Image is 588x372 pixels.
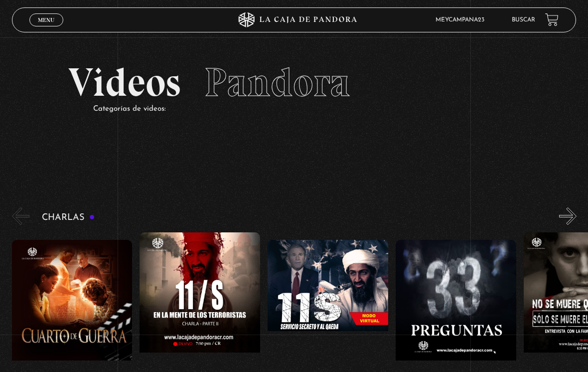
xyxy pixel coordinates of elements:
[559,207,577,225] button: Next
[12,207,29,225] button: Previous
[93,102,520,116] p: Categorías de videos:
[545,13,559,26] a: View your shopping cart
[431,17,494,23] span: Meycampana23
[35,25,58,32] span: Cerrar
[204,58,350,106] span: Pandora
[68,62,520,102] h2: Videos
[38,17,54,23] span: Menu
[512,17,535,23] a: Buscar
[42,213,95,222] h3: Charlas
